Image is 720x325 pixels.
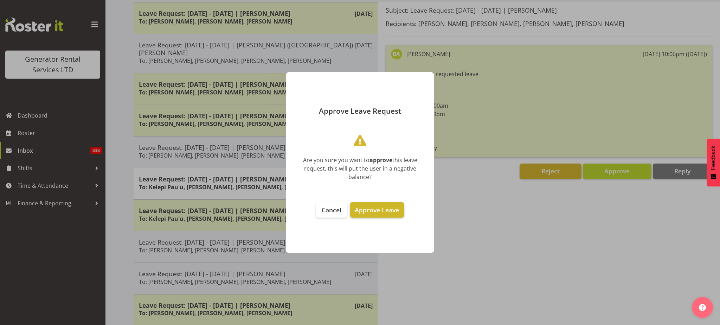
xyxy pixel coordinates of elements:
[350,202,404,218] button: Approve Leave
[710,146,716,170] span: Feedback
[699,304,706,311] img: help-xxl-2.png
[355,206,399,214] span: Approve Leave
[297,156,423,181] div: Are you sure you want to this leave request, this will put the user in a negative balance?
[316,202,347,218] button: Cancel
[369,156,392,164] b: approve
[322,206,341,214] span: Cancel
[707,139,720,186] button: Feedback - Show survey
[293,107,427,115] p: Approve Leave Request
